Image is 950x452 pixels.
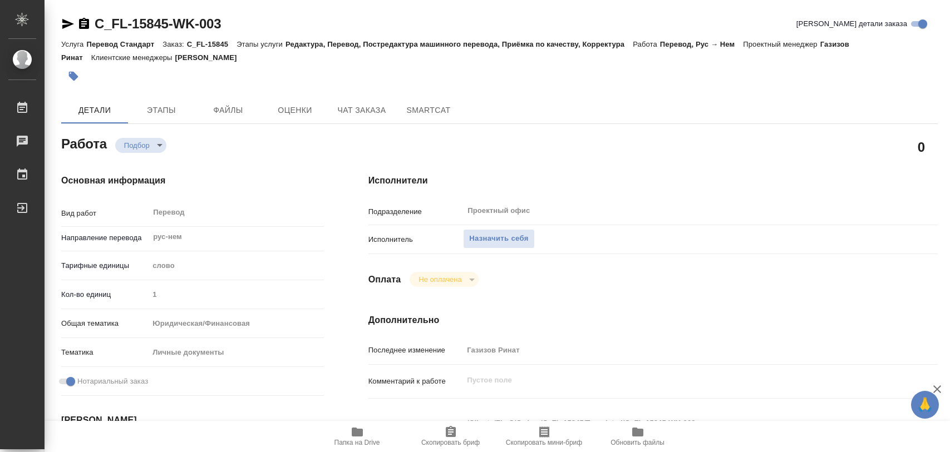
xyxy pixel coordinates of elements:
[911,391,939,419] button: 🙏
[149,343,323,362] div: Личные документы
[421,439,480,446] span: Скопировать бриф
[61,289,149,300] p: Кол-во единиц
[404,421,498,452] button: Скопировать бриф
[918,137,925,156] h2: 0
[61,318,149,329] p: Общая тематика
[237,40,286,48] p: Этапы услуги
[61,347,149,358] p: Тематика
[915,393,934,416] span: 🙏
[311,421,404,452] button: Папка на Drive
[77,376,148,387] span: Нотариальный заказ
[149,314,323,333] div: Юридическая/Финансовая
[796,18,907,29] span: [PERSON_NAME] детали заказа
[61,232,149,244] p: Направление перевода
[77,17,91,31] button: Скопировать ссылку
[469,232,528,245] span: Назначить себя
[335,103,388,117] span: Чат заказа
[743,40,820,48] p: Проектный менеджер
[163,40,186,48] p: Заказ:
[660,40,743,48] p: Перевод, Рус → Нем
[61,64,86,88] button: Добавить тэг
[61,260,149,271] p: Тарифные единицы
[611,439,664,446] span: Обновить файлы
[149,286,323,302] input: Пустое поле
[286,40,633,48] p: Редактура, Перевод, Постредактура машинного перевода, Приёмка по качеству, Корректура
[368,174,938,187] h4: Исполнители
[149,256,323,275] div: слово
[368,234,464,245] p: Исполнитель
[135,103,188,117] span: Этапы
[201,103,255,117] span: Файлы
[463,414,890,433] textarea: /Clients/FL_C/Orders/C_FL-15845/Translated/C_FL-15845-WK-003
[368,273,401,286] h4: Оплата
[86,40,163,48] p: Перевод Стандарт
[61,40,86,48] p: Услуга
[334,439,380,446] span: Папка на Drive
[61,133,107,153] h2: Работа
[61,17,75,31] button: Скопировать ссылку для ЯМессенджера
[498,421,591,452] button: Скопировать мини-бриф
[463,342,890,358] input: Пустое поле
[61,414,324,427] h4: [PERSON_NAME]
[368,345,464,356] p: Последнее изменение
[402,103,455,117] span: SmartCat
[115,138,166,153] div: Подбор
[61,174,324,187] h4: Основная информация
[95,16,221,31] a: C_FL-15845-WK-003
[633,40,660,48] p: Работа
[175,53,245,62] p: [PERSON_NAME]
[61,208,149,219] p: Вид работ
[68,103,121,117] span: Детали
[368,206,464,217] p: Подразделение
[268,103,322,117] span: Оценки
[187,40,237,48] p: C_FL-15845
[410,272,478,287] div: Подбор
[415,275,465,284] button: Не оплачена
[506,439,582,446] span: Скопировать мини-бриф
[121,141,153,150] button: Подбор
[368,376,464,387] p: Комментарий к работе
[368,314,938,327] h4: Дополнительно
[368,419,464,430] p: Путь на drive
[463,229,534,249] button: Назначить себя
[591,421,685,452] button: Обновить файлы
[91,53,175,62] p: Клиентские менеджеры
